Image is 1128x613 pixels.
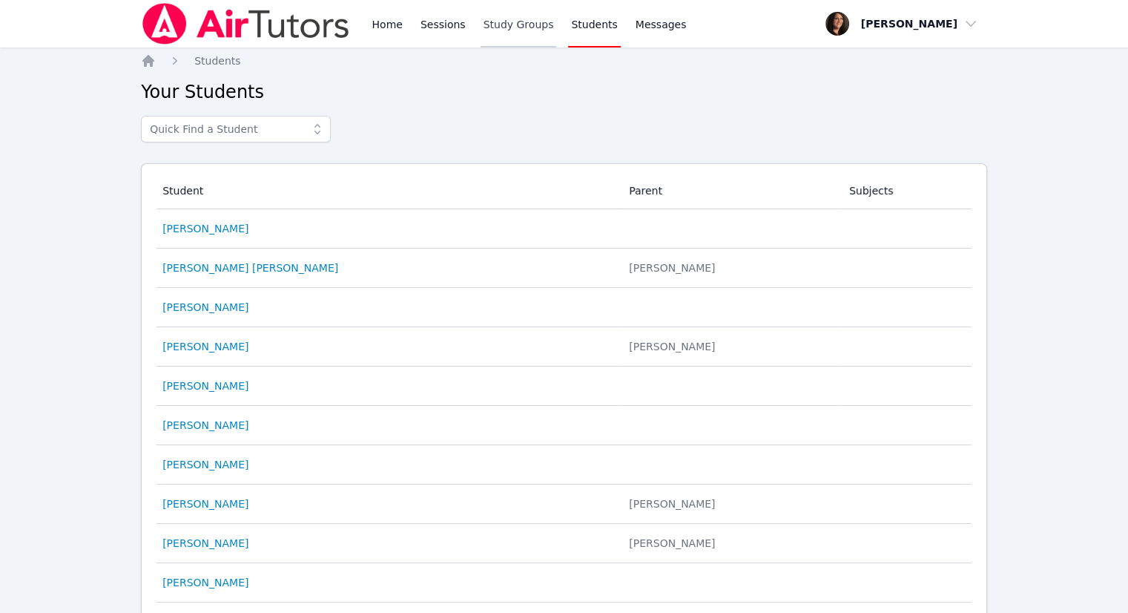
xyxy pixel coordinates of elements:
a: [PERSON_NAME] [162,339,248,354]
tr: [PERSON_NAME] [156,445,972,485]
a: Students [194,53,240,68]
a: [PERSON_NAME] [162,496,248,511]
tr: [PERSON_NAME] [156,209,972,249]
div: [PERSON_NAME] [629,496,831,511]
tr: [PERSON_NAME] [156,367,972,406]
a: [PERSON_NAME] [162,418,248,433]
tr: [PERSON_NAME] [156,563,972,603]
div: [PERSON_NAME] [629,536,831,551]
span: Students [194,55,240,67]
tr: [PERSON_NAME] [156,406,972,445]
tr: [PERSON_NAME] [PERSON_NAME] [156,485,972,524]
tr: [PERSON_NAME] [156,288,972,327]
a: [PERSON_NAME] [PERSON_NAME] [162,260,338,275]
a: [PERSON_NAME] [162,221,248,236]
a: [PERSON_NAME] [162,378,248,393]
a: [PERSON_NAME] [162,457,248,472]
div: [PERSON_NAME] [629,339,831,354]
h2: Your Students [141,80,987,104]
input: Quick Find a Student [141,116,331,142]
a: [PERSON_NAME] [162,300,248,315]
th: Parent [620,173,840,209]
a: [PERSON_NAME] [162,575,248,590]
div: [PERSON_NAME] [629,260,831,275]
tr: [PERSON_NAME] [PERSON_NAME] [PERSON_NAME] [156,249,972,288]
th: Subjects [840,173,972,209]
a: [PERSON_NAME] [162,536,248,551]
span: Messages [636,17,687,32]
tr: [PERSON_NAME] [PERSON_NAME] [156,524,972,563]
img: Air Tutors [141,3,351,45]
tr: [PERSON_NAME] [PERSON_NAME] [156,327,972,367]
th: Student [156,173,620,209]
nav: Breadcrumb [141,53,987,68]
